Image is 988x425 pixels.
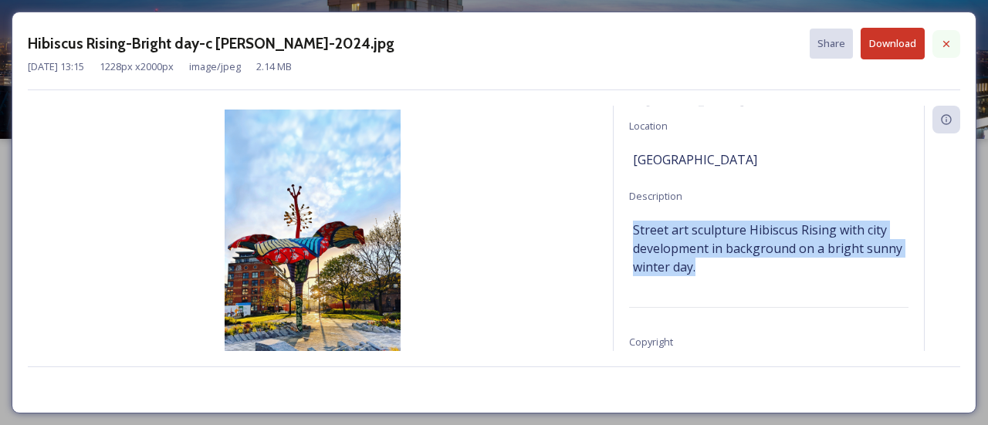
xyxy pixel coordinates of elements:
[629,335,673,349] span: Copyright
[256,59,292,74] span: 2.14 MB
[633,150,757,169] span: [GEOGRAPHIC_DATA]
[810,29,853,59] button: Share
[861,28,925,59] button: Download
[189,59,241,74] span: image/jpeg
[633,221,905,276] span: Street art sculpture Hibiscus Rising with city development in background on a bright sunny winter...
[28,59,84,74] span: [DATE] 13:15
[28,32,394,55] h3: Hibiscus Rising-Bright day-c [PERSON_NAME]-2024.jpg
[629,119,668,133] span: Location
[28,110,597,396] img: Hibiscus%20Rising-Bright%20day-c%20Alex%20Langrish-2024.jpg
[100,59,174,74] span: 1228 px x 2000 px
[629,189,682,203] span: Description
